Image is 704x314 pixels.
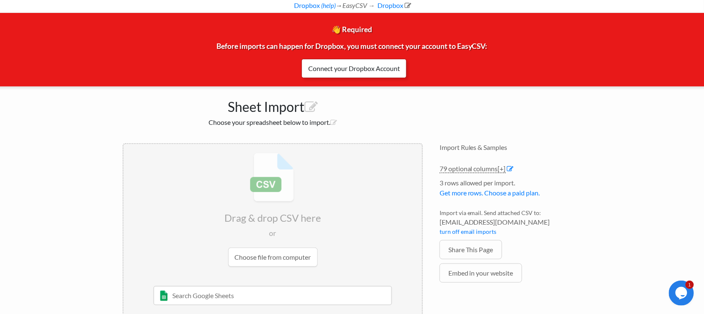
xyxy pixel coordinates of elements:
[293,1,320,9] a: Dropbox
[321,2,336,9] a: (help)
[440,217,581,227] span: [EMAIL_ADDRESS][DOMAIN_NAME]
[302,59,407,78] a: Connect your Dropbox Account
[440,240,502,259] a: Share This Page
[498,165,506,172] span: [+]
[440,178,581,202] li: 3 rows allowed per import.
[216,25,488,70] span: 👋 Required Before imports can happen for Dropbox, you must connect your account to EasyCSV:
[669,281,696,306] iframe: chat widget
[440,263,522,283] a: Embed in your website
[123,95,423,115] h1: Sheet Import
[153,286,392,305] input: Search Google Sheets
[342,1,375,9] i: EasyCSV →
[440,143,581,151] h4: Import Rules & Samples
[440,189,540,197] a: Get more rows. Choose a paid plan.
[440,208,581,240] li: Import via email. Send attached CSV to:
[440,165,506,173] a: 79 optional columns[+]
[440,228,497,235] a: turn off email imports
[123,118,423,126] h2: Choose your spreadsheet below to import.
[376,1,411,9] a: Dropbox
